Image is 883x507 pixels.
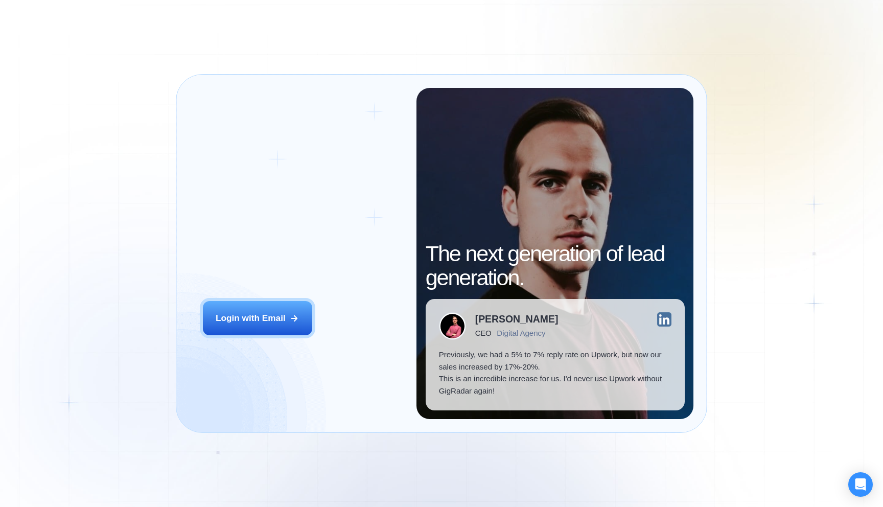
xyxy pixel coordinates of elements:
button: Login with Email [203,301,312,335]
div: Open Intercom Messenger [848,472,873,497]
div: CEO [475,329,492,337]
h2: The next generation of lead generation. [426,242,685,290]
div: Login with Email [216,312,286,325]
div: [PERSON_NAME] [475,314,559,324]
div: Digital Agency [497,329,545,337]
p: Previously, we had a 5% to 7% reply rate on Upwork, but now our sales increased by 17%-20%. This ... [439,349,671,397]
